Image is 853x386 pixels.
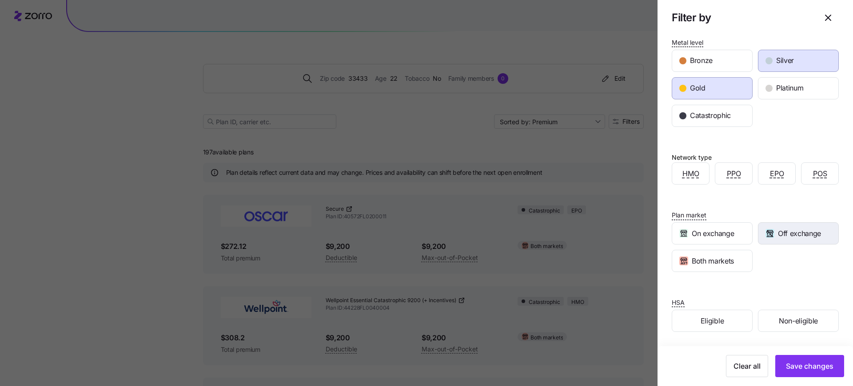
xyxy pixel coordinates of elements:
[726,355,768,377] button: Clear all
[786,361,833,371] span: Save changes
[778,228,821,239] span: Off exchange
[733,361,761,371] span: Clear all
[692,256,734,267] span: Both markets
[682,168,699,179] span: HMO
[672,11,810,24] h1: Filter by
[690,55,713,66] span: Bronze
[770,168,784,179] span: EPO
[692,228,734,239] span: On exchange
[775,355,844,377] button: Save changes
[813,168,827,179] span: POS
[727,168,741,179] span: PPO
[776,55,794,66] span: Silver
[672,153,712,162] div: Network type
[690,110,731,121] span: Catastrophic
[690,83,706,94] span: Gold
[779,315,818,327] span: Non-eligible
[672,38,703,47] span: Metal level
[672,298,685,307] span: HSA
[776,83,803,94] span: Platinum
[701,315,724,327] span: Eligible
[672,211,706,220] span: Plan market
